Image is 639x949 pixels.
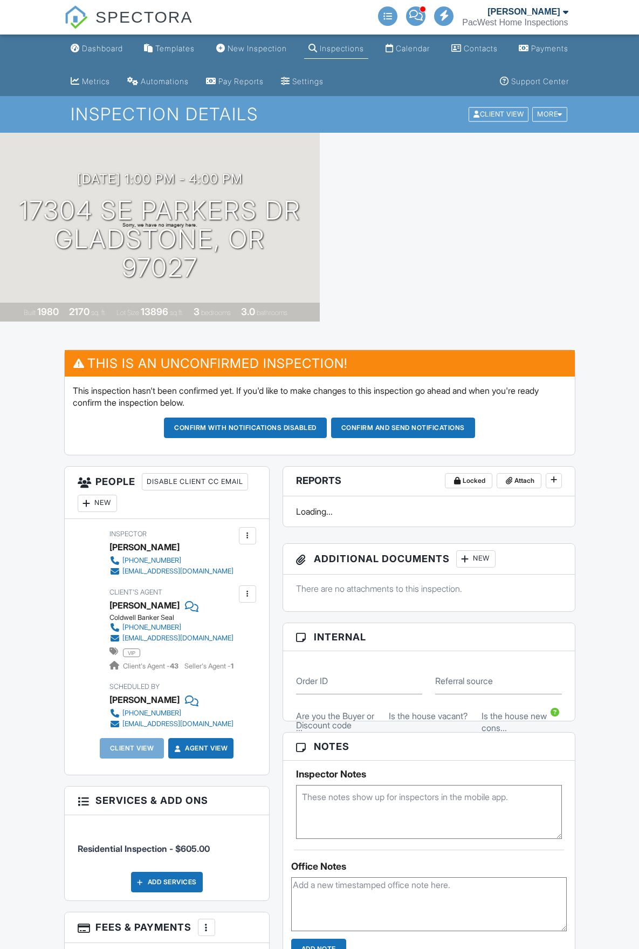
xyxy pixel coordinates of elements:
[109,613,242,622] div: Coldwell Banker Seal
[241,306,255,317] div: 3.0
[116,309,139,317] span: Lot Size
[487,6,560,17] div: [PERSON_NAME]
[109,633,233,644] a: [EMAIL_ADDRESS][DOMAIN_NAME]
[447,39,502,59] a: Contacts
[202,72,268,92] a: Pay Reports
[456,550,496,568] div: New
[109,530,147,538] span: Inspector
[231,662,233,670] strong: 1
[37,306,59,317] div: 1980
[184,662,233,670] span: Seller's Agent -
[296,769,562,780] h5: Inspector Notes
[65,912,269,943] h3: Fees & Payments
[109,708,233,719] a: [PHONE_NUMBER]
[218,77,264,86] div: Pay Reports
[122,556,181,565] div: [PHONE_NUMBER]
[17,196,303,282] h1: 17304 SE Parkers Dr Gladstone, OR 97027
[122,709,181,718] div: [PHONE_NUMBER]
[109,588,162,596] span: Client's Agent
[131,872,203,892] div: Add Services
[122,623,181,632] div: [PHONE_NUMBER]
[109,555,233,566] a: [PHONE_NUMBER]
[65,350,575,377] h3: This is an Unconfirmed Inspection!
[109,692,180,708] div: [PERSON_NAME]
[389,710,468,722] label: Is the house vacant?
[73,385,567,409] p: This inspection hasn't been confirmed yet. If you'd like to make changes to this inspection go ah...
[66,39,127,59] a: Dashboard
[155,44,195,53] div: Templates
[331,418,475,438] button: Confirm and send notifications
[78,823,256,863] li: Service: Residential Inspection
[291,861,567,872] div: Office Notes
[77,172,243,186] h3: [DATE] 1:00 pm - 4:00 pm
[531,44,568,53] div: Payments
[396,44,430,53] div: Calendar
[296,583,562,595] p: There are no attachments to this inspection.
[64,16,193,36] a: SPECTORA
[78,495,117,512] div: New
[71,105,568,124] h1: Inspection Details
[381,39,434,59] a: Calendar
[511,77,569,86] div: Support Center
[320,44,364,53] div: Inspections
[277,72,328,92] a: Settings
[65,787,269,815] h3: Services & Add ons
[109,682,160,691] span: Scheduled By
[304,39,368,59] a: Inspections
[24,309,36,317] span: Built
[164,418,327,438] button: Confirm with notifications disabled
[109,597,180,613] a: [PERSON_NAME]
[496,72,573,92] a: Support Center
[109,539,180,555] div: [PERSON_NAME]
[228,44,287,53] div: New Inspection
[141,306,168,317] div: 13896
[109,566,233,577] a: [EMAIL_ADDRESS][DOMAIN_NAME]
[69,306,90,317] div: 2170
[82,77,110,86] div: Metrics
[122,634,233,643] div: [EMAIL_ADDRESS][DOMAIN_NAME]
[482,710,568,734] label: Is the house new construction?
[109,719,233,729] a: [EMAIL_ADDRESS][DOMAIN_NAME]
[464,44,498,53] div: Contacts
[462,17,568,28] div: PacWest Home Inspections
[201,309,231,317] span: bedrooms
[91,309,106,317] span: sq. ft.
[123,72,193,92] a: Automations (Advanced)
[469,107,528,122] div: Client View
[109,622,233,633] a: [PHONE_NUMBER]
[66,72,114,92] a: Metrics
[65,467,269,519] h3: People
[122,720,233,728] div: [EMAIL_ADDRESS][DOMAIN_NAME]
[435,675,493,687] label: Referral source
[122,567,233,576] div: [EMAIL_ADDRESS][DOMAIN_NAME]
[172,743,228,754] a: Agent View
[141,77,189,86] div: Automations
[123,662,180,670] span: Client's Agent -
[95,5,193,28] span: SPECTORA
[212,39,291,59] a: New Inspection
[468,110,531,118] a: Client View
[283,733,575,761] h3: Notes
[140,39,199,59] a: Templates
[257,309,287,317] span: bathrooms
[283,623,575,651] h3: Internal
[170,309,183,317] span: sq.ft.
[296,710,382,734] label: Are you the Buyer or the Agent?
[292,77,324,86] div: Settings
[532,107,567,122] div: More
[78,843,210,854] span: Residential Inspection - $605.00
[170,662,178,670] strong: 43
[142,473,248,490] div: Disable Client CC Email
[296,719,352,731] label: Discount code
[82,44,123,53] div: Dashboard
[283,544,575,575] h3: Additional Documents
[64,5,88,29] img: The Best Home Inspection Software - Spectora
[123,648,140,657] span: vip
[296,675,328,687] label: Order ID
[194,306,200,317] div: 3
[514,39,573,59] a: Payments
